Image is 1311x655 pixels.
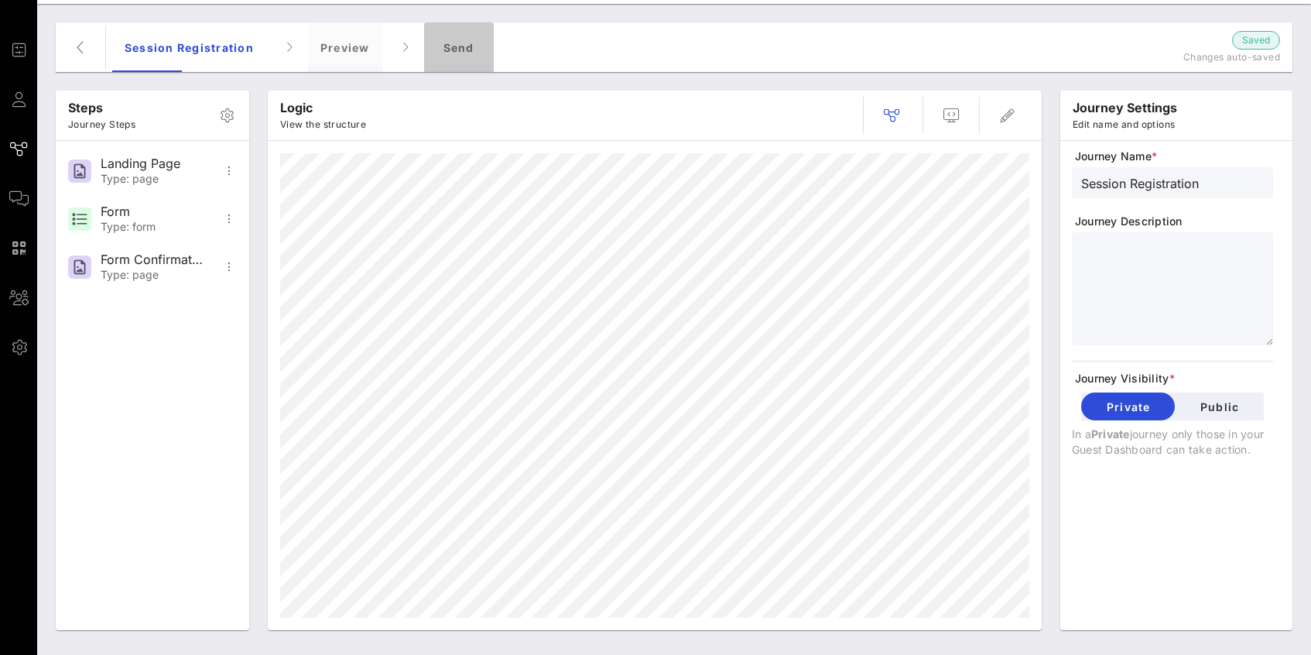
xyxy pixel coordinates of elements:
[1072,427,1273,458] p: In a journey only those in your Guest Dashboard can take action.
[101,221,203,234] div: Type: form
[1073,98,1177,117] p: journey settings
[1075,371,1273,386] span: Journey Visibility
[1073,117,1177,132] p: Edit name and options
[101,269,203,282] div: Type: page
[68,98,135,117] p: Steps
[308,22,382,72] div: Preview
[101,173,203,186] div: Type: page
[1087,50,1280,65] p: Changes auto-saved
[101,156,203,171] div: Landing Page
[101,204,203,219] div: Form
[1075,149,1273,164] span: Journey Name
[1081,393,1175,420] button: Private
[280,98,366,117] p: Logic
[1242,33,1270,48] span: Saved
[1091,427,1130,441] span: Private
[1094,400,1162,413] span: Private
[280,117,366,132] p: View the structure
[68,117,135,132] p: Journey Steps
[424,22,494,72] div: Send
[101,252,203,267] div: Form Confirmation
[1075,214,1273,229] span: Journey Description
[1187,400,1251,413] span: Public
[112,22,266,72] div: Session Registration
[1175,393,1264,420] button: Public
